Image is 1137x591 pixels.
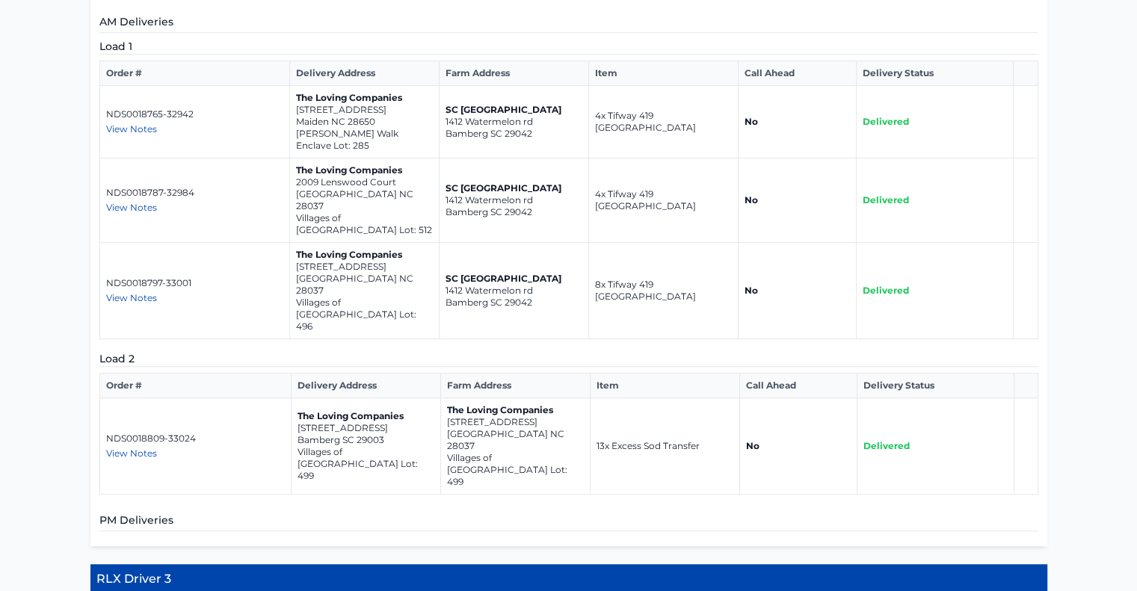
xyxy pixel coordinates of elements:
p: [STREET_ADDRESS] [296,261,433,273]
th: Delivery Address [291,374,440,398]
p: The Loving Companies [296,164,433,176]
strong: No [745,285,758,296]
p: NDS0018787-32984 [106,187,283,199]
h5: PM Deliveries [99,513,1038,531]
strong: No [745,194,758,205]
h5: Load 2 [99,351,1038,367]
p: 2009 Lenswood Court [296,176,433,188]
span: Delivered [863,285,909,296]
p: [STREET_ADDRESS] [298,422,434,434]
th: Call Ahead [738,61,856,86]
span: View Notes [106,448,157,459]
span: Delivered [863,194,909,205]
strong: No [746,440,759,451]
p: Bamberg SC 29003 [298,434,434,446]
p: 1412 Watermelon rd [446,116,582,128]
span: View Notes [106,292,157,303]
p: Maiden NC 28650 [296,116,433,128]
p: NDS0018765-32942 [106,108,283,120]
th: Delivery Status [857,374,1014,398]
td: 4x Tifway 419 [GEOGRAPHIC_DATA] [588,158,738,243]
span: Delivered [863,116,909,127]
p: Bamberg SC 29042 [446,128,582,140]
p: NDS0018809-33024 [106,433,285,445]
p: [GEOGRAPHIC_DATA] NC 28037 [296,188,433,212]
p: [GEOGRAPHIC_DATA] NC 28037 [447,428,584,452]
p: 1412 Watermelon rd [446,285,582,297]
p: Villages of [GEOGRAPHIC_DATA] Lot: 496 [296,297,433,332]
h5: Load 1 [99,39,1038,55]
th: Order # [99,61,289,86]
p: The Loving Companies [296,92,433,104]
th: Farm Address [439,61,588,86]
th: Item [590,374,739,398]
p: SC [GEOGRAPHIC_DATA] [446,104,582,116]
h5: AM Deliveries [99,14,1038,33]
th: Delivery Status [856,61,1014,86]
th: Delivery Address [289,61,439,86]
td: 13x Excess Sod Transfer [590,398,739,495]
strong: No [745,116,758,127]
p: SC [GEOGRAPHIC_DATA] [446,273,582,285]
span: View Notes [106,202,157,213]
p: [PERSON_NAME] Walk Enclave Lot: 285 [296,128,433,152]
th: Order # [99,374,291,398]
td: 4x Tifway 419 [GEOGRAPHIC_DATA] [588,86,738,158]
span: Delivered [863,440,910,451]
th: Call Ahead [739,374,857,398]
p: Bamberg SC 29042 [446,297,582,309]
p: Villages of [GEOGRAPHIC_DATA] Lot: 512 [296,212,433,236]
td: 8x Tifway 419 [GEOGRAPHIC_DATA] [588,243,738,339]
th: Farm Address [440,374,590,398]
p: 1412 Watermelon rd [446,194,582,206]
th: Item [588,61,738,86]
p: [GEOGRAPHIC_DATA] NC 28037 [296,273,433,297]
p: [STREET_ADDRESS] [447,416,584,428]
p: The Loving Companies [296,249,433,261]
p: The Loving Companies [447,404,584,416]
p: SC [GEOGRAPHIC_DATA] [446,182,582,194]
p: Villages of [GEOGRAPHIC_DATA] Lot: 499 [447,452,584,488]
p: Villages of [GEOGRAPHIC_DATA] Lot: 499 [298,446,434,482]
p: The Loving Companies [298,410,434,422]
p: NDS0018797-33001 [106,277,283,289]
p: Bamberg SC 29042 [446,206,582,218]
p: [STREET_ADDRESS] [296,104,433,116]
span: View Notes [106,123,157,134]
